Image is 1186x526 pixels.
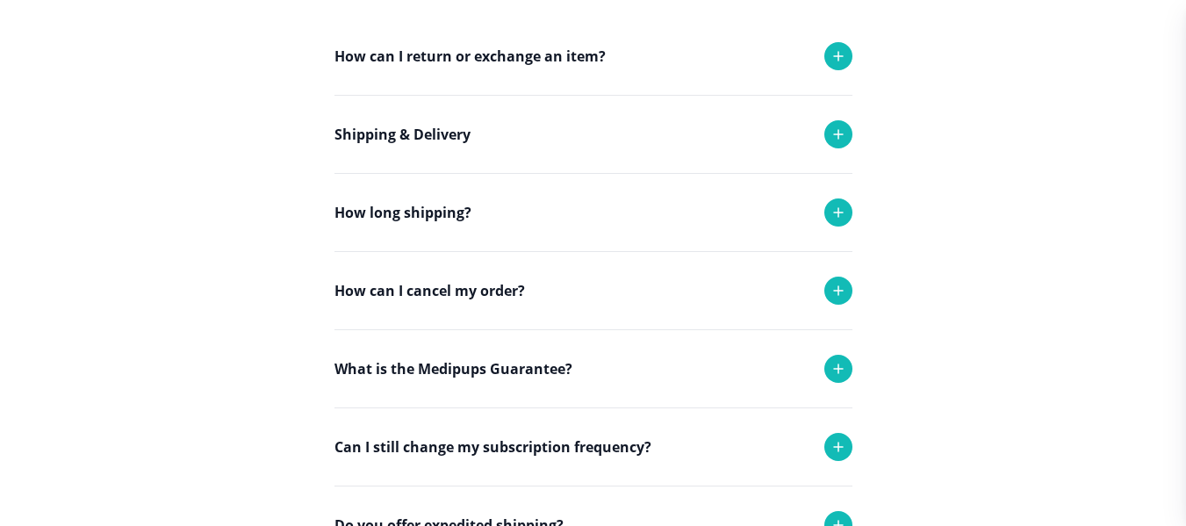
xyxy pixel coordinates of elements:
[334,46,606,67] p: How can I return or exchange an item?
[334,251,852,321] div: Each order takes 1-2 business days to be delivered.
[334,436,651,458] p: Can I still change my subscription frequency?
[334,358,572,379] p: What is the Medipups Guarantee?
[334,124,471,145] p: Shipping & Delivery
[334,202,471,223] p: How long shipping?
[334,407,852,520] div: If you received the wrong product or your product was damaged in transit, we will replace it with...
[334,329,852,484] div: Any refund request and cancellation are subject to approval and turn around time is 24-48 hours. ...
[334,280,525,301] p: How can I cancel my order?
